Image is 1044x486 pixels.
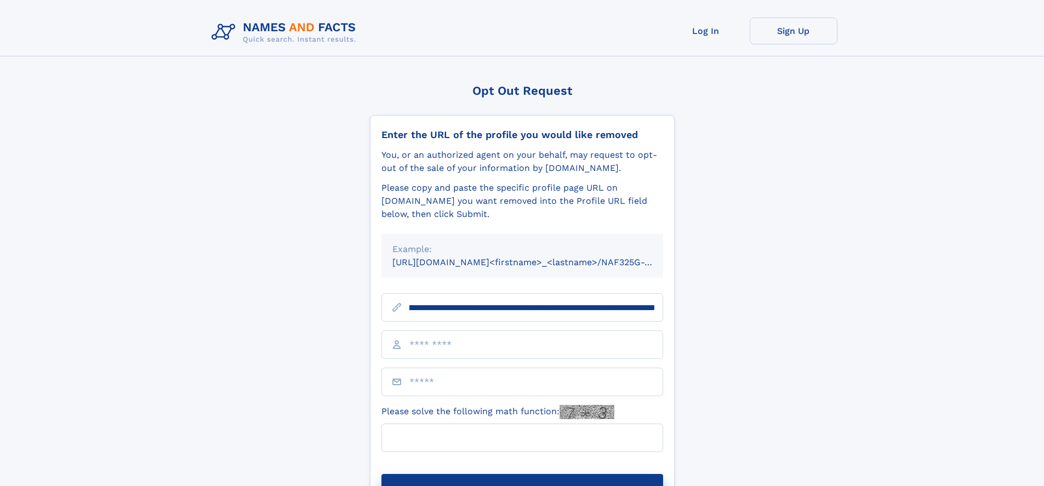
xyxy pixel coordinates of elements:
[381,129,663,141] div: Enter the URL of the profile you would like removed
[392,257,684,267] small: [URL][DOMAIN_NAME]<firstname>_<lastname>/NAF325G-xxxxxxxx
[392,243,652,256] div: Example:
[207,18,365,47] img: Logo Names and Facts
[381,148,663,175] div: You, or an authorized agent on your behalf, may request to opt-out of the sale of your informatio...
[750,18,837,44] a: Sign Up
[662,18,750,44] a: Log In
[370,84,675,98] div: Opt Out Request
[381,181,663,221] div: Please copy and paste the specific profile page URL on [DOMAIN_NAME] you want removed into the Pr...
[381,405,614,419] label: Please solve the following math function:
